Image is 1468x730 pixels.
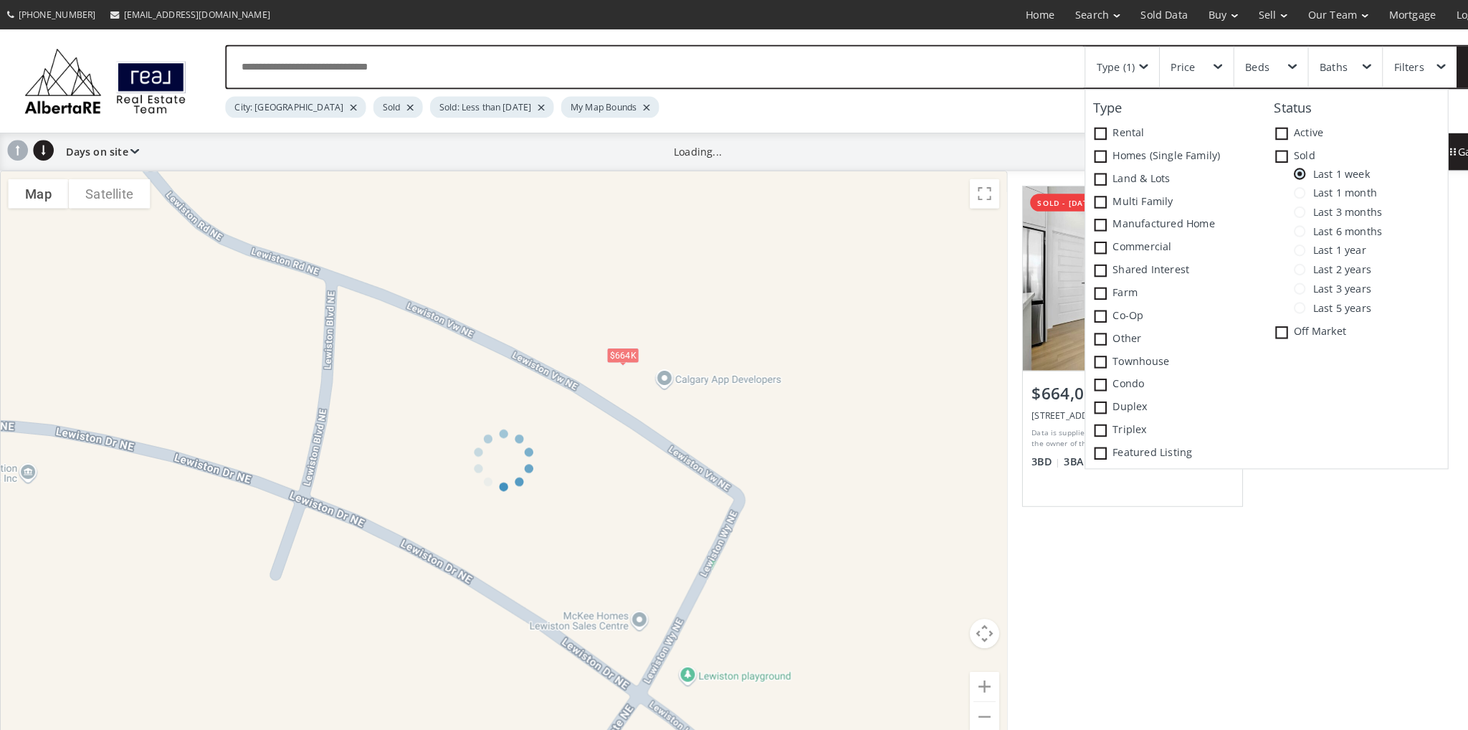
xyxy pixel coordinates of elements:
label: Sold [1233,141,1409,163]
a: sold - [DATE]$664,000[STREET_ADDRESS]Data is supplied by Pillar 9™ MLS® System. Pillar 9™ is the ... [981,166,1224,508]
span: Last 1 month [1271,182,1340,194]
div: Sold: Less than [DATE] [419,94,539,115]
div: City: [GEOGRAPHIC_DATA] [219,94,356,115]
img: Logo [16,43,189,115]
div: Sold [363,94,411,115]
label: Rental [1057,119,1233,141]
div: Filters [1357,60,1386,70]
div: My Map Bounds [546,94,642,115]
div: 68 Lewiston View NE, Calgary, AB T3P 2J1 [1004,398,1201,410]
span: Last 1 week [1271,163,1333,175]
div: Baths [1284,60,1312,70]
span: Last 2 years [1271,257,1335,268]
label: Manufactured Home [1057,208,1233,230]
label: Homes (Single Family) [1057,141,1233,163]
span: [EMAIL_ADDRESS][DOMAIN_NAME] [120,8,263,20]
div: Gallery [1392,130,1468,166]
div: $664,000 [1004,371,1201,394]
label: Condo [1057,364,1233,386]
div: Price [1140,60,1163,70]
label: Active [1233,119,1409,141]
span: 3 BD [1004,442,1032,457]
label: Other [1057,319,1233,341]
label: Shared Interest [1057,252,1233,275]
div: Beds [1212,60,1236,70]
label: Triplex [1057,408,1233,430]
div: Type (1) [1067,60,1105,70]
label: Commercial [1057,230,1233,252]
label: Featured Listing [1057,430,1233,452]
div: Loading... [656,141,702,155]
div: Days on site [57,130,135,166]
label: Duplex [1057,386,1233,408]
label: Off Market [1233,313,1409,335]
label: Co-op [1057,297,1233,319]
label: Farm [1057,275,1233,297]
label: Multi family [1057,186,1233,208]
span: Last 3 months [1271,201,1345,212]
span: Gallery [1408,141,1453,155]
span: Last 3 years [1271,275,1335,287]
span: 3 BA [1036,442,1063,457]
span: Last 6 months [1271,219,1345,231]
h4: Status [1233,98,1409,113]
h4: Type [1057,98,1233,113]
span: Last 5 years [1271,294,1335,305]
label: Land & Lots [1057,163,1233,186]
div: Data is supplied by Pillar 9™ MLS® System. Pillar 9™ is the owner of the copyright in its MLS® Sy... [1004,416,1197,437]
span: Last 1 year [1271,238,1330,250]
span: [PHONE_NUMBER] [18,8,93,20]
label: Townhouse [1057,341,1233,364]
a: [EMAIL_ADDRESS][DOMAIN_NAME] [100,1,270,27]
